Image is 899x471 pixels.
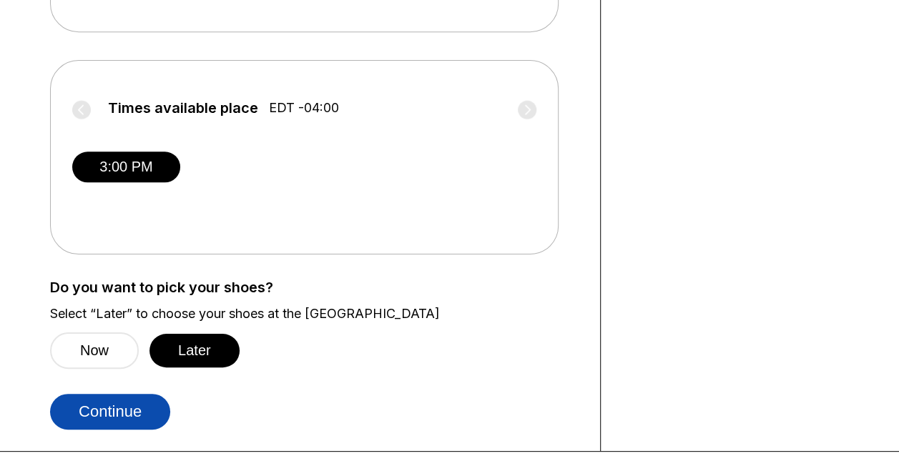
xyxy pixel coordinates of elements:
[108,100,258,116] span: Times available place
[50,394,170,430] button: Continue
[72,152,180,182] button: 3:00 PM
[149,334,240,367] button: Later
[50,279,579,295] label: Do you want to pick your shoes?
[50,332,139,369] button: Now
[269,100,339,116] span: EDT -04:00
[50,306,579,322] label: Select “Later” to choose your shoes at the [GEOGRAPHIC_DATA]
